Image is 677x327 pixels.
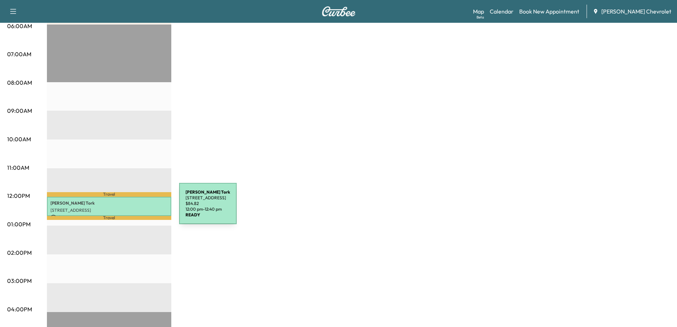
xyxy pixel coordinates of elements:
[7,191,30,200] p: 12:00PM
[7,22,32,30] p: 06:00AM
[473,7,484,16] a: MapBeta
[50,215,168,221] p: $ 84.82
[7,276,32,285] p: 03:00PM
[50,207,168,213] p: [STREET_ADDRESS]
[47,216,171,220] p: Travel
[50,200,168,206] p: [PERSON_NAME] Tork
[7,78,32,87] p: 08:00AM
[7,305,32,313] p: 04:00PM
[7,248,32,257] p: 02:00PM
[7,220,31,228] p: 01:00PM
[477,15,484,20] div: Beta
[322,6,356,16] img: Curbee Logo
[7,135,31,143] p: 10:00AM
[519,7,579,16] a: Book New Appointment
[7,163,29,172] p: 11:00AM
[601,7,671,16] span: [PERSON_NAME] Chevrolet
[47,192,171,197] p: Travel
[490,7,514,16] a: Calendar
[7,50,31,58] p: 07:00AM
[7,106,32,115] p: 09:00AM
